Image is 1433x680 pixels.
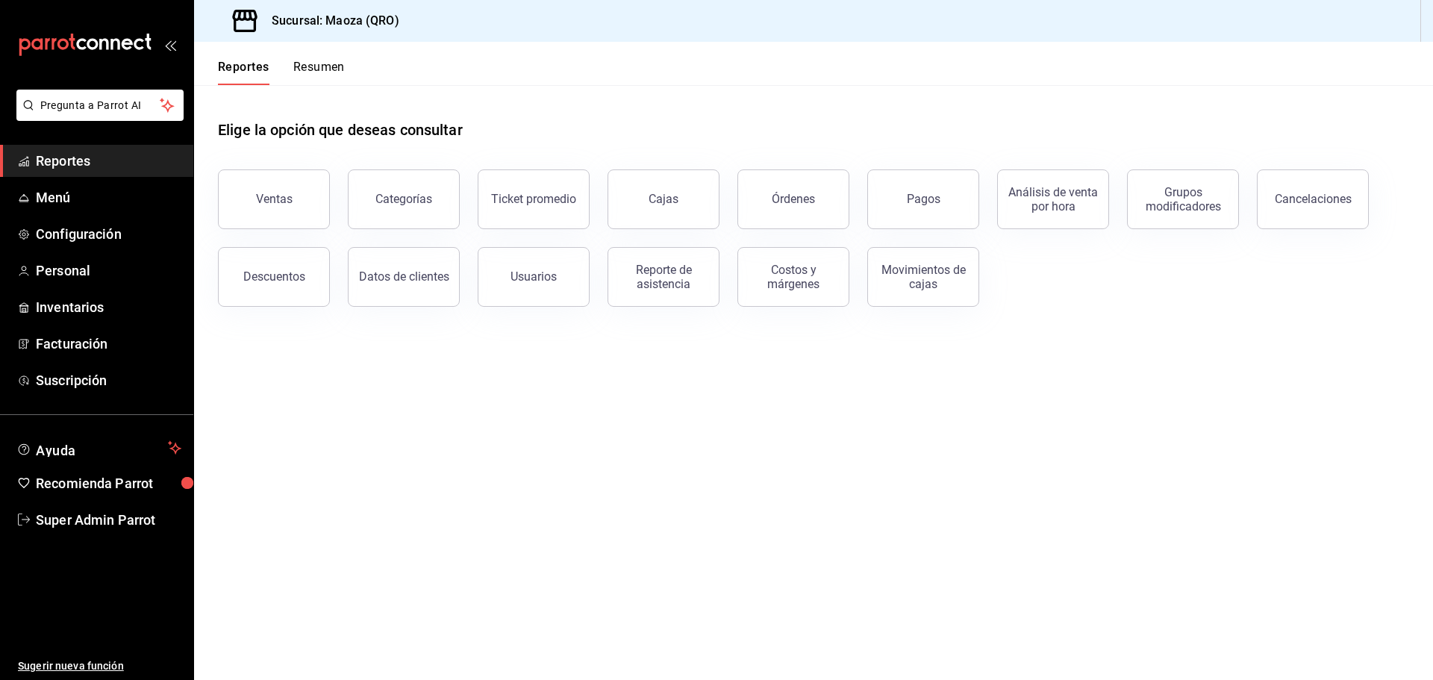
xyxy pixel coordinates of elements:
div: Usuarios [511,269,557,284]
button: open_drawer_menu [164,39,176,51]
div: Descuentos [243,269,305,284]
button: Categorías [348,169,460,229]
span: Inventarios [36,297,181,317]
button: Grupos modificadores [1127,169,1239,229]
span: Menú [36,187,181,208]
button: Usuarios [478,247,590,307]
span: Pregunta a Parrot AI [40,98,160,113]
div: Pagos [907,192,940,206]
span: Super Admin Parrot [36,510,181,530]
a: Pregunta a Parrot AI [10,108,184,124]
button: Costos y márgenes [737,247,849,307]
span: Reportes [36,151,181,171]
div: Órdenes [772,192,815,206]
button: Reporte de asistencia [608,247,719,307]
div: Cancelaciones [1275,192,1352,206]
div: Categorías [375,192,432,206]
button: Cancelaciones [1257,169,1369,229]
button: Datos de clientes [348,247,460,307]
span: Facturación [36,334,181,354]
button: Pagos [867,169,979,229]
button: Reportes [218,60,269,85]
h3: Sucursal: Maoza (QRO) [260,12,399,30]
div: Movimientos de cajas [877,263,970,291]
button: Ticket promedio [478,169,590,229]
span: Recomienda Parrot [36,473,181,493]
button: Análisis de venta por hora [997,169,1109,229]
button: Resumen [293,60,345,85]
span: Ayuda [36,439,162,457]
div: Datos de clientes [359,269,449,284]
button: Pregunta a Parrot AI [16,90,184,121]
button: Órdenes [737,169,849,229]
span: Sugerir nueva función [18,658,181,674]
button: Movimientos de cajas [867,247,979,307]
button: Cajas [608,169,719,229]
div: navigation tabs [218,60,345,85]
div: Costos y márgenes [747,263,840,291]
div: Ticket promedio [491,192,576,206]
button: Ventas [218,169,330,229]
div: Grupos modificadores [1137,185,1229,213]
div: Cajas [649,192,678,206]
button: Descuentos [218,247,330,307]
span: Personal [36,261,181,281]
div: Reporte de asistencia [617,263,710,291]
h1: Elige la opción que deseas consultar [218,119,463,141]
span: Configuración [36,224,181,244]
div: Ventas [256,192,293,206]
div: Análisis de venta por hora [1007,185,1099,213]
span: Suscripción [36,370,181,390]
